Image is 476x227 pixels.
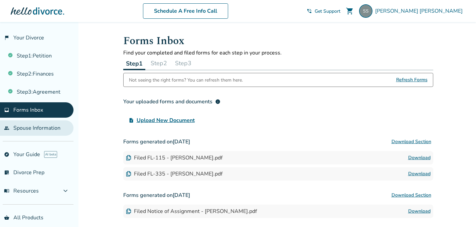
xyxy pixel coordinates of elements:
[215,99,220,104] span: info
[408,170,431,178] a: Download
[408,154,431,162] a: Download
[61,187,69,195] span: expand_more
[4,188,9,194] span: menu_book
[4,35,9,40] span: flag_2
[123,49,433,56] p: Find your completed and filed forms for each step in your process.
[315,8,340,14] span: Get Support
[4,107,9,113] span: inbox
[123,135,433,148] h3: Forms generated on [DATE]
[4,187,39,195] span: Resources
[13,106,43,114] span: Forms Inbox
[129,73,243,87] div: Not seeing the right forms? You can refresh them here.
[4,125,9,131] span: people
[389,135,433,148] button: Download Section
[126,208,257,215] div: Filed Notice of Assignment - [PERSON_NAME].pdf
[126,154,222,161] div: Filed FL-115 - [PERSON_NAME].pdf
[123,56,145,70] button: Step1
[396,73,428,87] span: Refresh Forms
[346,7,354,15] span: shopping_cart
[408,207,431,215] a: Download
[137,116,195,124] span: Upload New Document
[143,3,228,19] a: Schedule A Free Info Call
[123,98,220,106] div: Your uploaded forms and documents
[389,189,433,202] button: Download Section
[148,56,170,70] button: Step2
[359,4,372,18] img: stephanieshultis1@gmail.com
[172,56,194,70] button: Step3
[307,8,340,14] a: phone_in_talkGet Support
[126,170,222,178] div: Filed FL-335 - [PERSON_NAME].pdf
[375,7,465,15] span: [PERSON_NAME] [PERSON_NAME]
[123,189,433,202] h3: Forms generated on [DATE]
[44,151,57,158] span: AI beta
[307,8,312,14] span: phone_in_talk
[126,209,131,214] img: Document
[126,155,131,160] img: Document
[443,195,476,227] iframe: Chat Widget
[123,33,433,49] h1: Forms Inbox
[126,171,131,177] img: Document
[4,152,9,157] span: explore
[4,215,9,220] span: shopping_basket
[4,170,9,175] span: list_alt_check
[129,118,134,123] span: upload_file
